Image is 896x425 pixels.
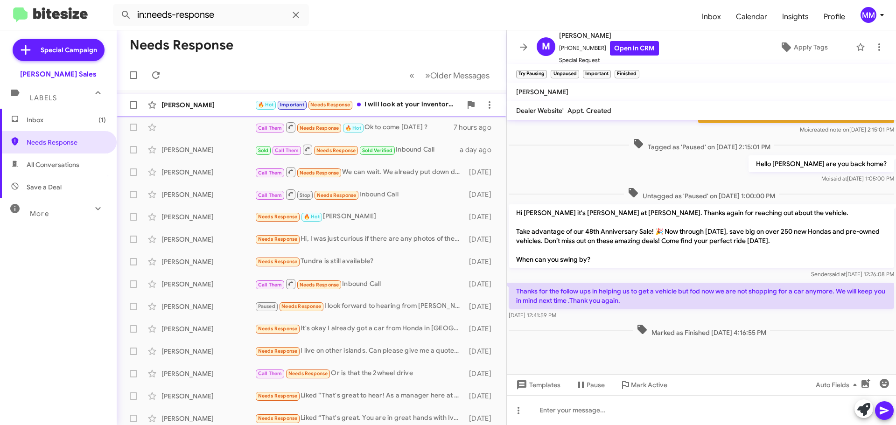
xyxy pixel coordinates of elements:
span: Dealer Website' [516,106,564,115]
div: [PERSON_NAME] [161,414,255,423]
span: Labels [30,94,57,102]
div: I look forward to hearing from [PERSON_NAME] [255,301,464,312]
small: Try Pausing [516,70,547,78]
span: Paused [258,303,275,309]
a: Open in CRM [610,41,659,56]
span: Inbox [694,3,728,30]
span: Inbox [27,115,106,125]
div: [DATE] [464,302,499,311]
span: Needs Response [258,393,298,399]
div: We can wait. We already put down deposit with [PERSON_NAME] [255,166,464,178]
button: Apply Tags [756,39,851,56]
span: Needs Response [258,326,298,332]
span: [PHONE_NUMBER] [559,41,659,56]
a: Insights [775,3,816,30]
span: More [30,209,49,218]
div: [PERSON_NAME] [161,324,255,334]
div: Tundra is still available? [255,256,464,267]
div: [DATE] [464,279,499,289]
span: 🔥 Hot [345,125,361,131]
span: 🔥 Hot [258,102,274,108]
span: Templates [514,376,560,393]
div: [DATE] [464,324,499,334]
span: Save a Deal [27,182,62,192]
button: Mark Active [612,376,675,393]
span: 🔥 Hot [304,214,320,220]
small: Finished [615,70,639,78]
span: » [425,70,430,81]
span: Untagged as 'Paused' on [DATE] 1:00:00 PM [624,187,779,201]
span: All Conversations [27,160,79,169]
button: Previous [404,66,420,85]
span: Needs Response [316,147,356,153]
span: Needs Response [310,102,350,108]
div: [PERSON_NAME] [161,391,255,401]
div: Hi, I was just curious if there are any photos of the civic before scheduling anything. [255,234,464,244]
div: [PERSON_NAME] [161,347,255,356]
span: Special Campaign [41,45,97,55]
span: Mark Active [631,376,667,393]
a: Calendar [728,3,775,30]
p: Hi [PERSON_NAME] it's [PERSON_NAME] at [PERSON_NAME]. Thanks again for reaching out about the veh... [509,204,894,268]
span: Call Them [258,170,282,176]
div: [DATE] [464,369,499,378]
div: [PERSON_NAME] [161,167,255,177]
div: [DATE] [464,257,499,266]
a: Special Campaign [13,39,105,61]
div: [PERSON_NAME] [161,369,255,378]
span: Sender [DATE] 12:26:08 PM [811,271,894,278]
div: Liked “That's great to hear! As a manager here at [PERSON_NAME] I just wanted to make sure that i... [255,390,464,401]
span: Moi [DATE] 2:15:01 PM [800,126,894,133]
span: Needs Response [300,125,339,131]
div: [PERSON_NAME] [161,279,255,289]
span: « [409,70,414,81]
input: Search [113,4,309,26]
span: Call Them [258,370,282,376]
span: Needs Response [258,214,298,220]
div: Inbound Call [255,188,464,200]
div: [PERSON_NAME] [161,235,255,244]
div: [PERSON_NAME] [161,145,255,154]
span: Tagged as 'Paused' on [DATE] 2:15:01 PM [629,138,774,152]
div: [DATE] [464,190,499,199]
a: Profile [816,3,853,30]
span: M [542,39,550,54]
span: Needs Response [258,258,298,265]
h1: Needs Response [130,38,233,53]
div: [PERSON_NAME] [255,211,464,222]
span: (1) [98,115,106,125]
div: [PERSON_NAME] [161,190,255,199]
div: MM [861,7,876,23]
button: Pause [568,376,612,393]
div: Ok to come [DATE] ? [255,121,454,133]
span: Needs Response [288,370,328,376]
span: Needs Response [300,282,339,288]
span: Stop [300,192,311,198]
div: 7 hours ago [454,123,499,132]
div: Or is that the 2wheel drive [255,368,464,379]
div: Inbound Call [255,144,460,155]
span: Needs Response [317,192,357,198]
span: [DATE] 12:41:59 PM [509,312,556,319]
button: Templates [507,376,568,393]
div: Inbound Call [255,278,464,290]
button: MM [853,7,886,23]
span: Call Them [258,192,282,198]
span: [PERSON_NAME] [516,88,568,96]
span: said at [829,271,846,278]
div: It's okay I already got a car from Honda in [GEOGRAPHIC_DATA] crv [255,323,464,334]
button: Next [420,66,495,85]
div: Liked “That's great. You are in great hands with Iven” [255,413,464,424]
p: Thanks for the follow ups in helping us to get a vehicle but fod now we are not shopping for a ca... [509,283,894,309]
span: Needs Response [281,303,321,309]
span: Moi [DATE] 1:05:00 PM [821,175,894,182]
small: Important [583,70,611,78]
div: [PERSON_NAME] Sales [20,70,97,79]
span: Older Messages [430,70,490,81]
span: Needs Response [27,138,106,147]
nav: Page navigation example [404,66,495,85]
button: Auto Fields [808,376,868,393]
div: [DATE] [464,391,499,401]
span: Marked as Finished [DATE] 4:16:55 PM [633,324,770,337]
